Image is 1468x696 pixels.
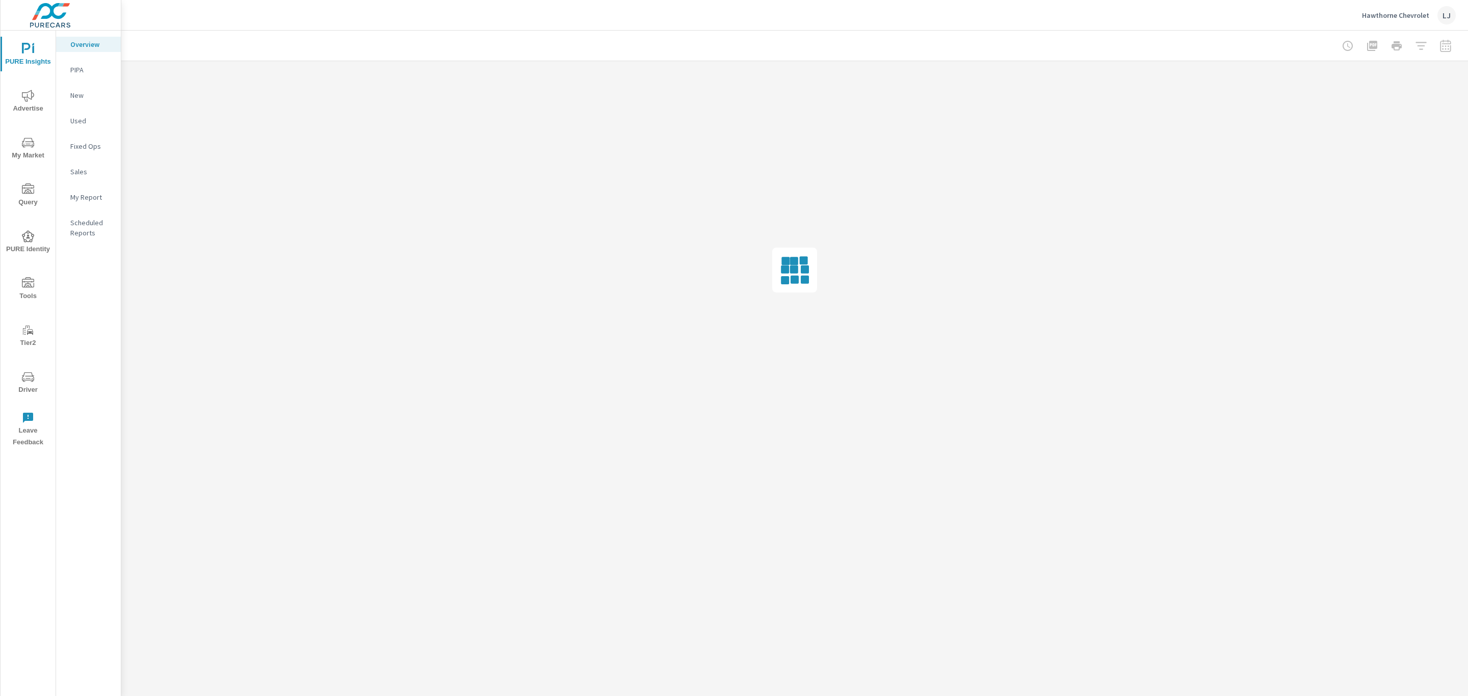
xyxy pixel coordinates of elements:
p: New [70,90,113,100]
span: Advertise [4,90,53,115]
span: My Market [4,137,53,162]
div: LJ [1437,6,1456,24]
span: PURE Identity [4,230,53,255]
p: My Report [70,192,113,202]
span: Tier2 [4,324,53,349]
span: Tools [4,277,53,302]
span: Driver [4,371,53,396]
div: Used [56,113,121,128]
p: Overview [70,39,113,49]
p: Sales [70,167,113,177]
p: Hawthorne Chevrolet [1362,11,1429,20]
div: nav menu [1,31,56,452]
div: My Report [56,190,121,205]
p: Used [70,116,113,126]
div: Fixed Ops [56,139,121,154]
div: Scheduled Reports [56,215,121,240]
div: New [56,88,121,103]
span: Query [4,183,53,208]
span: Leave Feedback [4,412,53,448]
span: PURE Insights [4,43,53,68]
p: Scheduled Reports [70,218,113,238]
div: Overview [56,37,121,52]
div: PIPA [56,62,121,77]
div: Sales [56,164,121,179]
p: Fixed Ops [70,141,113,151]
p: PIPA [70,65,113,75]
